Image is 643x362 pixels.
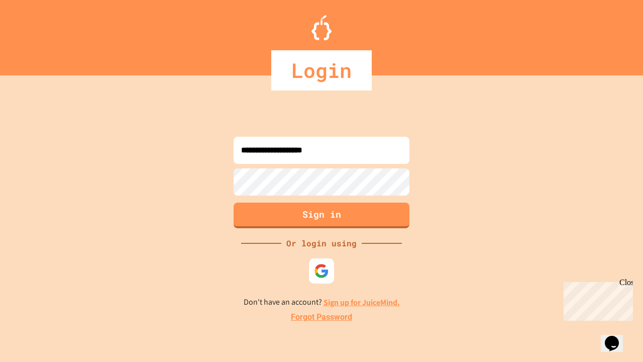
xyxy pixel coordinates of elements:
div: Login [271,50,372,90]
iframe: chat widget [560,278,633,321]
button: Sign in [234,203,409,228]
p: Don't have an account? [244,296,400,309]
div: Or login using [281,237,362,249]
a: Forgot Password [291,311,352,323]
iframe: chat widget [601,322,633,352]
a: Sign up for JuiceMind. [324,297,400,308]
div: Chat with us now!Close [4,4,69,64]
img: Logo.svg [311,15,332,40]
img: google-icon.svg [314,263,329,279]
